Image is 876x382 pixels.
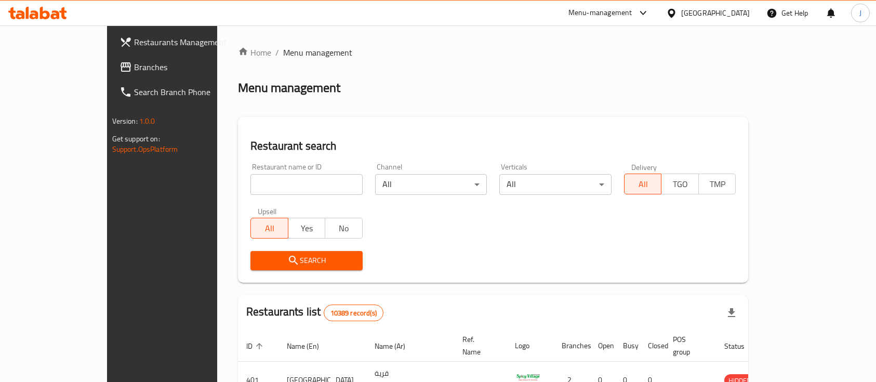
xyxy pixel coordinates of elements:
[287,340,333,352] span: Name (En)
[293,221,322,236] span: Yes
[681,7,750,19] div: [GEOGRAPHIC_DATA]
[238,46,271,59] a: Home
[719,300,744,325] div: Export file
[112,114,138,128] span: Version:
[698,174,736,194] button: TMP
[111,80,254,104] a: Search Branch Phone
[250,218,288,239] button: All
[703,177,732,192] span: TMP
[134,61,245,73] span: Branches
[568,7,632,19] div: Menu-management
[246,304,383,321] h2: Restaurants list
[112,142,178,156] a: Support.OpsPlatform
[629,177,658,192] span: All
[238,46,748,59] nav: breadcrumb
[258,207,277,215] label: Upsell
[724,340,758,352] span: Status
[250,138,736,154] h2: Restaurant search
[259,254,354,267] span: Search
[375,174,487,195] div: All
[553,330,590,362] th: Branches
[462,333,494,358] span: Ref. Name
[615,330,640,362] th: Busy
[246,340,266,352] span: ID
[375,340,419,352] span: Name (Ar)
[288,218,326,239] button: Yes
[324,305,383,321] div: Total records count
[255,221,284,236] span: All
[324,308,383,318] span: 10389 record(s)
[325,218,363,239] button: No
[590,330,615,362] th: Open
[134,36,245,48] span: Restaurants Management
[111,30,254,55] a: Restaurants Management
[499,174,612,195] div: All
[250,174,363,195] input: Search for restaurant name or ID..
[640,330,665,362] th: Closed
[507,330,553,362] th: Logo
[112,132,160,146] span: Get support on:
[283,46,352,59] span: Menu management
[859,7,861,19] span: J
[666,177,695,192] span: TGO
[238,80,340,96] h2: Menu management
[624,174,662,194] button: All
[329,221,359,236] span: No
[139,114,155,128] span: 1.0.0
[673,333,704,358] span: POS group
[250,251,363,270] button: Search
[134,86,245,98] span: Search Branch Phone
[275,46,279,59] li: /
[111,55,254,80] a: Branches
[661,174,699,194] button: TGO
[631,163,657,170] label: Delivery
